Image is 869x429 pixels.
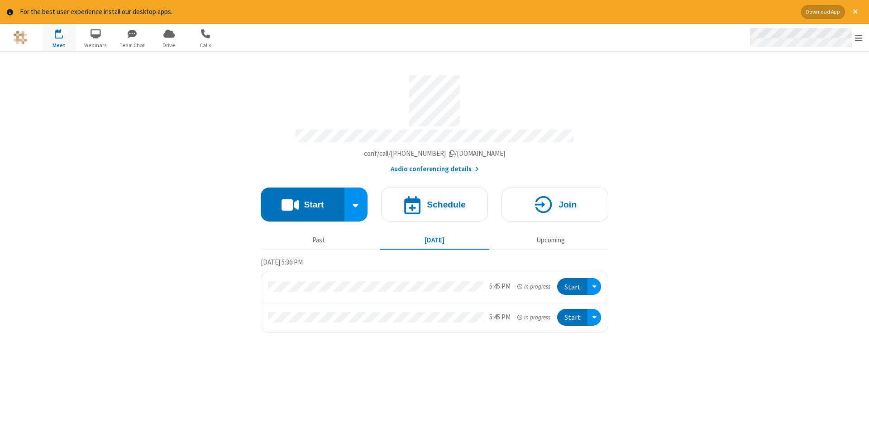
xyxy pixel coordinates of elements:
[557,278,587,295] button: Start
[391,164,479,174] button: Audio conferencing details
[557,309,587,326] button: Start
[380,232,489,249] button: [DATE]
[152,41,186,49] span: Drive
[559,200,577,209] h4: Join
[364,149,506,159] button: Copy my meeting room linkCopy my meeting room link
[489,281,511,292] div: 5:45 PM
[496,232,605,249] button: Upcoming
[587,278,601,295] div: Open menu
[344,188,368,222] div: Start conference options
[304,200,324,209] h4: Start
[741,24,869,51] div: Open menu
[261,258,303,266] span: [DATE] 5:36 PM
[189,41,223,49] span: Calls
[20,7,794,17] div: For the best user experience install our desktop apps.
[427,200,466,209] h4: Schedule
[501,188,608,222] button: Join
[848,5,862,19] button: Close alert
[261,68,608,174] section: Account details
[264,232,373,249] button: Past
[381,188,488,222] button: Schedule
[3,24,37,51] button: Logo
[489,312,511,323] div: 5:45 PM
[115,41,149,49] span: Team Chat
[261,257,608,333] section: Today's Meetings
[517,313,550,322] em: in progress
[14,31,27,44] img: QA Selenium DO NOT DELETE OR CHANGE
[517,282,550,291] em: in progress
[846,405,862,423] iframe: Chat
[61,29,67,36] div: 2
[801,5,845,19] button: Download App
[364,149,506,158] span: Copy my meeting room link
[261,188,344,222] button: Start
[587,309,601,326] div: Open menu
[79,41,113,49] span: Webinars
[42,41,76,49] span: Meet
